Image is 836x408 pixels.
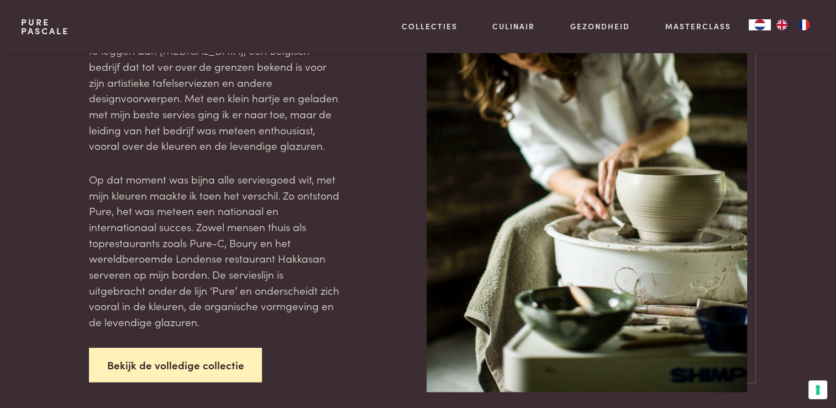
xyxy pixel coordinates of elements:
div: Language [749,19,771,30]
a: Gezondheid [570,20,630,32]
p: Pas later is het idee gekomen om mijn borden voor te leggen aan [MEDICAL_DATA], een Belgisch bedr... [89,27,342,154]
a: EN [771,19,793,30]
a: PurePascale [21,18,69,35]
a: Collecties [402,20,458,32]
p: Op dat moment was bijna alle serviesgoed wit, met mijn kleuren maakte ik toen het verschil. Zo on... [89,171,342,330]
a: FR [793,19,815,30]
aside: Language selected: Nederlands [749,19,815,30]
a: Bekijk de volledige collectie [89,348,262,383]
a: Masterclass [665,20,731,32]
a: Culinair [492,20,535,32]
a: NL [749,19,771,30]
button: Uw voorkeuren voor toestemming voor trackingtechnologieën [808,380,827,399]
ul: Language list [771,19,815,30]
